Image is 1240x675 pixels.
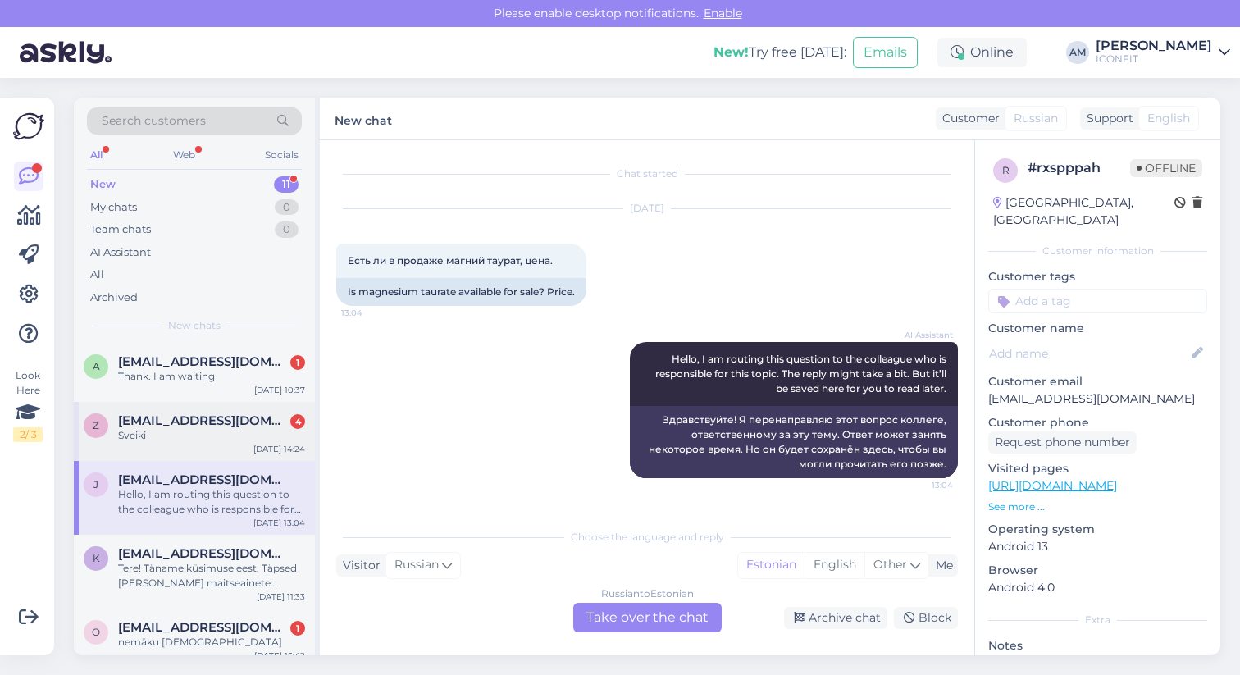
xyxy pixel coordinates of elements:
[87,144,106,166] div: All
[336,201,958,216] div: [DATE]
[118,561,305,591] div: Tere! Täname küsimuse eest. Täpsed [PERSON_NAME] maitseainete koostisosad ICONFIT Beauty Collagen...
[988,499,1207,514] p: See more ...
[290,414,305,429] div: 4
[118,546,289,561] span: krivald@protonmail.com
[988,431,1137,454] div: Request phone number
[118,428,305,443] div: Sveiki
[118,635,305,650] div: nemāku [DEMOGRAPHIC_DATA]
[253,517,305,529] div: [DATE] 13:04
[1014,110,1058,127] span: Russian
[90,267,104,283] div: All
[118,369,305,384] div: Thank. I am waiting
[336,557,381,574] div: Visitor
[13,111,44,142] img: Askly Logo
[573,603,722,632] div: Take over the chat
[853,37,918,68] button: Emails
[254,650,305,662] div: [DATE] 15:42
[988,320,1207,337] p: Customer name
[988,414,1207,431] p: Customer phone
[738,553,805,577] div: Estonian
[988,373,1207,390] p: Customer email
[118,413,289,428] span: Zpputna@gmail.com
[118,354,289,369] span: Arkm315787@gmail.com
[90,244,151,261] div: AI Assistant
[13,427,43,442] div: 2 / 3
[90,290,138,306] div: Archived
[894,607,958,629] div: Block
[118,487,305,517] div: Hello, I am routing this question to the colleague who is responsible for this topic. The reply m...
[90,199,137,216] div: My chats
[336,278,586,306] div: Is magnesium taurate available for sale? Price.
[805,553,864,577] div: English
[118,620,289,635] span: ojarsleikarts2@inbox.lv
[988,478,1117,493] a: [URL][DOMAIN_NAME]
[988,521,1207,538] p: Operating system
[873,557,907,572] span: Other
[988,244,1207,258] div: Customer information
[989,344,1188,363] input: Add name
[102,112,206,130] span: Search customers
[1096,39,1212,52] div: [PERSON_NAME]
[1130,159,1202,177] span: Offline
[257,591,305,603] div: [DATE] 11:33
[891,479,953,491] span: 13:04
[993,194,1174,229] div: [GEOGRAPHIC_DATA], [GEOGRAPHIC_DATA]
[630,406,958,478] div: Здравствуйте! Я перенаправляю этот вопрос коллеге, ответственному за эту тему. Ответ может занять...
[988,538,1207,555] p: Android 13
[713,44,749,60] b: New!
[988,460,1207,477] p: Visited pages
[275,221,299,238] div: 0
[275,199,299,216] div: 0
[90,221,151,238] div: Team chats
[93,419,99,431] span: Z
[93,552,100,564] span: k
[290,355,305,370] div: 1
[1002,164,1010,176] span: r
[170,144,198,166] div: Web
[1096,52,1212,66] div: ICONFIT
[253,443,305,455] div: [DATE] 14:24
[988,637,1207,654] p: Notes
[1147,110,1190,127] span: English
[254,384,305,396] div: [DATE] 10:37
[936,110,1000,127] div: Customer
[394,556,439,574] span: Russian
[988,579,1207,596] p: Android 4.0
[784,607,887,629] div: Archive chat
[90,176,116,193] div: New
[274,176,299,193] div: 11
[1080,110,1133,127] div: Support
[348,254,553,267] span: Есть ли в продаже магний таурат, цена.
[929,557,953,574] div: Me
[336,530,958,545] div: Choose the language and reply
[891,329,953,341] span: AI Assistant
[699,6,747,21] span: Enable
[988,268,1207,285] p: Customer tags
[168,318,221,333] span: New chats
[1096,39,1230,66] a: [PERSON_NAME]ICONFIT
[988,613,1207,627] div: Extra
[93,478,98,490] span: J
[336,166,958,181] div: Chat started
[1066,41,1089,64] div: AM
[92,626,100,638] span: o
[988,390,1207,408] p: [EMAIL_ADDRESS][DOMAIN_NAME]
[937,38,1027,67] div: Online
[341,307,403,319] span: 13:04
[290,621,305,636] div: 1
[1028,158,1130,178] div: # rxspppah
[93,360,100,372] span: A
[335,107,392,130] label: New chat
[118,472,289,487] span: JRodinaElvira48@gmail.com
[713,43,846,62] div: Try free [DATE]:
[262,144,302,166] div: Socials
[988,562,1207,579] p: Browser
[655,353,949,395] span: Hello, I am routing this question to the colleague who is responsible for this topic. The reply m...
[601,586,694,601] div: Russian to Estonian
[13,368,43,442] div: Look Here
[988,289,1207,313] input: Add a tag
